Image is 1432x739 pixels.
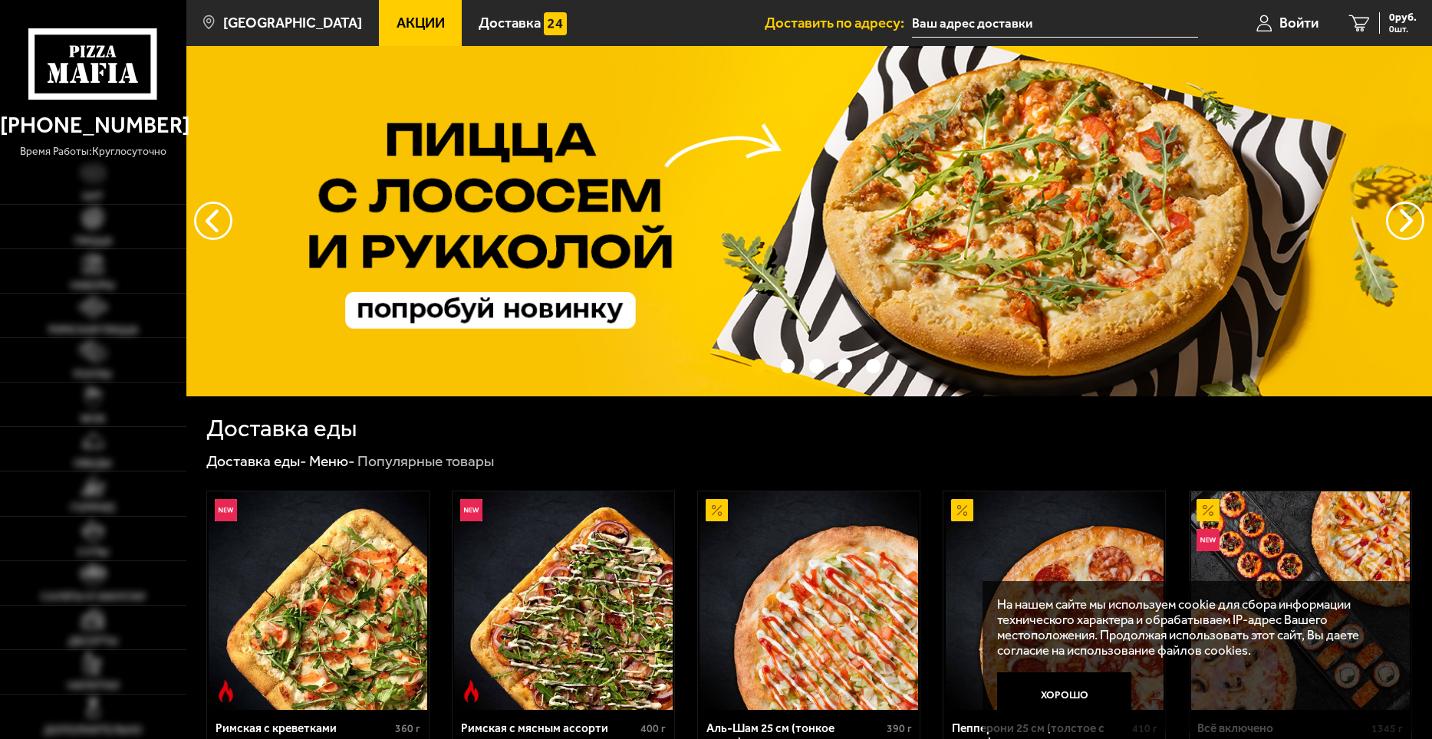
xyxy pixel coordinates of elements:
[1389,12,1417,23] span: 0 руб.
[223,16,362,31] span: [GEOGRAPHIC_DATA]
[912,9,1198,38] input: Ваш адрес доставки
[1389,25,1417,34] span: 0 шт.
[951,499,973,521] img: Акционный
[544,12,566,34] img: 15daf4d41897b9f0e9f617042186c801.svg
[71,502,116,513] span: Горячее
[216,721,392,736] div: Римская с креветками
[706,499,728,521] img: Акционный
[997,596,1388,659] p: На нашем сайте мы используем cookie для сбора информации технического характера и обрабатываем IP...
[838,359,852,373] button: точки переключения
[357,452,494,471] div: Популярные товары
[453,491,674,710] a: НовинкаОстрое блюдоРимская с мясным ассорти
[215,499,237,521] img: Новинка
[781,359,795,373] button: точки переключения
[765,16,912,31] span: Доставить по адресу:
[1197,499,1219,521] img: Акционный
[1190,491,1411,710] a: АкционныйНовинкаВсё включено
[460,499,482,521] img: Новинка
[1197,529,1219,551] img: Новинка
[698,491,920,710] a: АкционныйАль-Шам 25 см (тонкое тесто)
[943,491,1165,710] a: АкционныйПепперони 25 см (толстое с сыром)
[68,636,118,646] span: Десерты
[887,722,912,735] span: 390 г
[1279,16,1318,31] span: Войти
[206,452,307,470] a: Доставка еды-
[81,413,106,424] span: WOK
[74,458,112,468] span: Обеды
[71,280,115,291] span: Наборы
[67,680,119,691] span: Напитки
[397,16,445,31] span: Акции
[479,16,541,31] span: Доставка
[206,416,357,440] h1: Доставка еды
[700,491,918,710] img: Аль-Шам 25 см (тонкое тесто)
[309,452,355,470] a: Меню-
[640,722,666,735] span: 400 г
[41,591,145,602] span: Салаты и закуски
[209,491,427,710] img: Римская с креветками
[866,359,881,373] button: точки переключения
[1191,491,1410,710] img: Всё включено
[997,672,1131,717] button: Хорошо
[395,722,420,735] span: 360 г
[809,359,824,373] button: точки переключения
[77,547,109,557] span: Супы
[460,680,482,702] img: Острое блюдо
[74,235,112,246] span: Пицца
[215,680,237,702] img: Острое блюдо
[454,491,673,710] img: Римская с мясным ассорти
[207,491,429,710] a: НовинкаОстрое блюдоРимская с креветками
[1386,202,1424,240] button: предыдущий
[74,369,112,379] span: Роллы
[44,724,142,735] span: Дополнительно
[752,359,766,373] button: точки переключения
[461,721,637,736] div: Римская с мясным ассорти
[946,491,1164,710] img: Пепперони 25 см (толстое с сыром)
[48,324,138,335] span: Римская пицца
[194,202,232,240] button: следующий
[82,191,104,202] span: Хит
